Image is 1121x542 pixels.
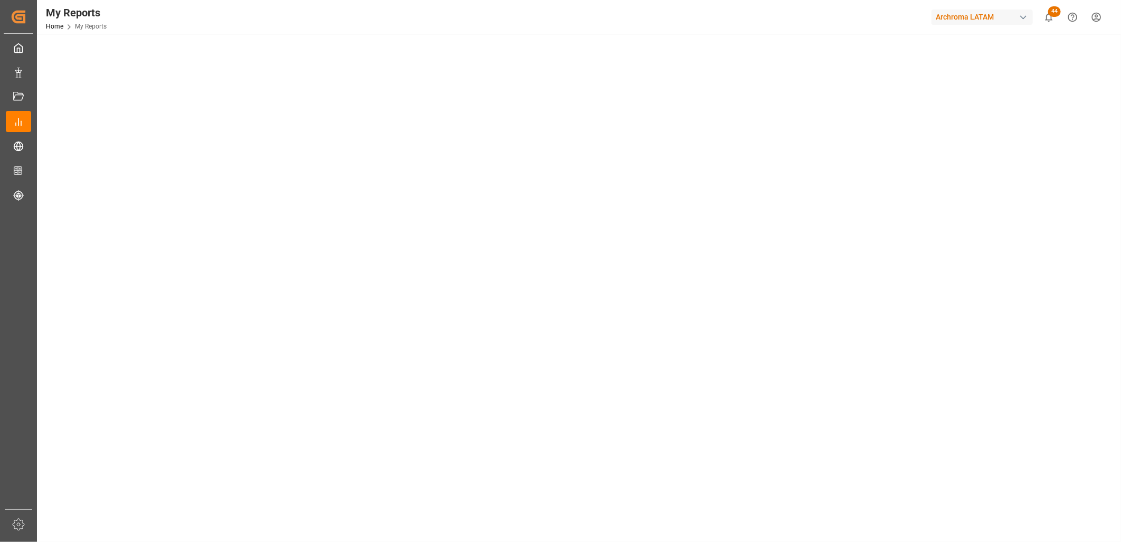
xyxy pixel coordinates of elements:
a: Home [46,23,63,30]
button: Archroma LATAM [932,7,1037,27]
button: Help Center [1061,5,1085,29]
div: My Reports [46,5,107,21]
span: 44 [1048,6,1061,17]
button: show 44 new notifications [1037,5,1061,29]
div: Archroma LATAM [932,10,1033,25]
